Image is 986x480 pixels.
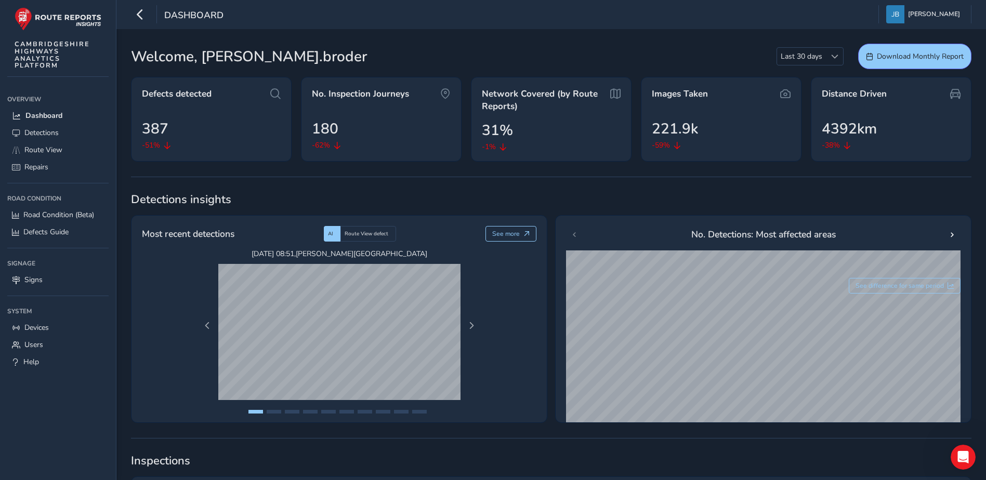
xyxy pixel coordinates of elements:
[15,7,101,31] img: rr logo
[652,140,670,151] span: -59%
[23,210,94,220] span: Road Condition (Beta)
[142,118,168,140] span: 387
[142,140,160,151] span: -51%
[131,192,971,207] span: Detections insights
[482,119,513,141] span: 31%
[485,226,537,242] button: See more
[7,223,109,241] a: Defects Guide
[886,5,904,23] img: diamond-layout
[182,4,201,23] div: Close
[7,107,109,124] a: Dashboard
[32,350,72,357] span: Messages
[886,5,964,23] button: [PERSON_NAME]
[7,303,109,319] div: System
[24,340,43,350] span: Users
[951,445,976,470] iframe: Intercom live chat
[90,85,120,96] div: • 3h ago
[464,318,479,333] button: Next Page
[142,227,234,241] span: Most recent detections
[164,9,224,23] span: Dashboard
[267,410,281,414] button: Page 2
[303,410,318,414] button: Page 4
[37,85,88,96] div: Route-Reports
[412,410,427,414] button: Page 10
[7,191,109,206] div: Road Condition
[200,318,215,333] button: Previous Page
[131,46,367,68] span: Welcome, [PERSON_NAME].broder
[248,410,263,414] button: Page 1
[858,44,971,69] button: Download Monthly Report
[652,118,698,140] span: 221.9k
[7,124,109,141] a: Detections
[23,227,69,237] span: Defects Guide
[7,271,109,288] a: Signs
[7,91,109,107] div: Overview
[37,75,804,84] span: Hi [PERSON_NAME], Welcome to Route Reports! We have articles which will help you get started, che...
[822,88,887,100] span: Distance Driven
[492,230,520,238] span: See more
[12,75,33,96] div: Profile image for Route-Reports
[285,410,299,414] button: Page 3
[394,410,409,414] button: Page 9
[376,410,390,414] button: Page 8
[340,226,396,242] div: Route View defect
[345,230,388,237] span: Route View defect
[482,141,496,152] span: -1%
[691,228,836,241] span: No. Detections: Most affected areas
[339,410,354,414] button: Page 6
[7,353,109,370] a: Help
[7,256,109,271] div: Signage
[25,111,62,121] span: Dashboard
[7,336,109,353] a: Users
[77,5,133,22] h1: Messages
[24,128,59,138] span: Detections
[822,118,877,140] span: 4392km
[7,206,109,223] a: Road Condition (Beta)
[24,323,49,332] span: Devices
[358,410,372,414] button: Page 7
[482,88,607,112] span: Network Covered (by Route Reports)
[148,350,164,357] span: Help
[321,410,336,414] button: Page 5
[328,230,333,237] span: AI
[37,37,199,45] span: Check out how to navigate Route View here!
[856,282,944,290] span: See difference for same period
[131,453,971,469] span: Inspections
[324,226,340,242] div: AI
[37,47,88,58] div: Route-Reports
[218,249,461,259] span: [DATE] 08:51 , [PERSON_NAME][GEOGRAPHIC_DATA]
[822,140,840,151] span: -38%
[142,88,212,100] span: Defects detected
[90,47,120,58] div: • 3h ago
[7,141,109,158] a: Route View
[15,41,90,69] span: CAMBRIDGESHIRE HIGHWAYS ANALYTICS PLATFORM
[312,88,409,100] span: No. Inspection Journeys
[7,319,109,336] a: Devices
[908,5,960,23] span: [PERSON_NAME]
[48,274,160,295] button: Send us a message
[24,162,48,172] span: Repairs
[24,275,43,285] span: Signs
[104,324,208,366] button: Help
[24,145,62,155] span: Route View
[652,88,708,100] span: Images Taken
[312,140,330,151] span: -62%
[777,48,826,65] span: Last 30 days
[12,36,33,57] div: Profile image for Route-Reports
[849,278,961,294] button: See difference for same period
[877,51,964,61] span: Download Monthly Report
[23,357,39,367] span: Help
[312,118,338,140] span: 180
[7,158,109,176] a: Repairs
